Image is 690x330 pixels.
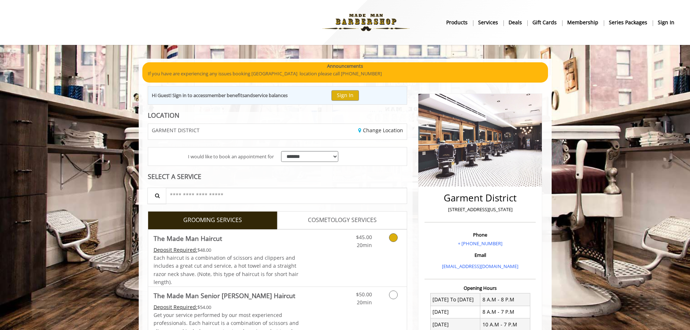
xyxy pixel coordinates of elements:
[154,304,197,310] span: This service needs some Advance to be paid before we block your appointment
[509,18,522,26] b: Deals
[480,293,530,306] td: 8 A.M - 8 P.M
[154,291,295,301] b: The Made Man Senior [PERSON_NAME] Haircut
[653,17,679,28] a: sign insign in
[357,242,372,248] span: 20min
[503,17,527,28] a: DealsDeals
[327,62,363,70] b: Announcements
[358,127,403,134] a: Change Location
[458,240,502,247] a: + [PHONE_NUMBER]
[152,92,288,99] div: Hi Guest! Sign in to access and
[604,17,653,28] a: Series packagesSeries packages
[425,285,536,291] h3: Opening Hours
[609,18,647,26] b: Series packages
[562,17,604,28] a: MembershipMembership
[446,18,468,26] b: products
[148,111,179,120] b: LOCATION
[430,306,480,318] td: [DATE]
[154,303,299,311] div: $54.00
[147,188,166,204] button: Service Search
[426,193,534,203] h2: Garment District
[154,254,298,285] span: Each haircut is a combination of scissors and clippers and includes a great cut and service, a ho...
[207,92,244,99] b: member benefits
[154,246,299,254] div: $48.00
[356,291,372,298] span: $50.00
[478,18,498,26] b: Services
[148,173,407,180] div: SELECT A SERVICE
[658,18,674,26] b: sign in
[442,263,518,270] a: [EMAIL_ADDRESS][DOMAIN_NAME]
[188,153,274,160] span: I would like to book an appointment for
[152,128,200,133] span: GARMENT DISTRICT
[148,70,543,78] p: If you have are experiencing any issues booking [GEOGRAPHIC_DATA] location please call [PHONE_NUM...
[154,246,197,253] span: This service needs some Advance to be paid before we block your appointment
[183,216,242,225] span: GROOMING SERVICES
[532,18,557,26] b: gift cards
[480,306,530,318] td: 8 A.M - 7 P.M
[316,3,416,42] img: Made Man Barbershop logo
[426,206,534,213] p: [STREET_ADDRESS][US_STATE]
[331,90,359,101] button: Sign In
[473,17,503,28] a: ServicesServices
[426,232,534,237] h3: Phone
[430,293,480,306] td: [DATE] To [DATE]
[527,17,562,28] a: Gift cardsgift cards
[357,299,372,306] span: 20min
[154,233,222,243] b: The Made Man Haircut
[567,18,598,26] b: Membership
[426,252,534,258] h3: Email
[308,216,377,225] span: COSMETOLOGY SERVICES
[253,92,288,99] b: service balances
[441,17,473,28] a: Productsproducts
[356,234,372,241] span: $45.00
